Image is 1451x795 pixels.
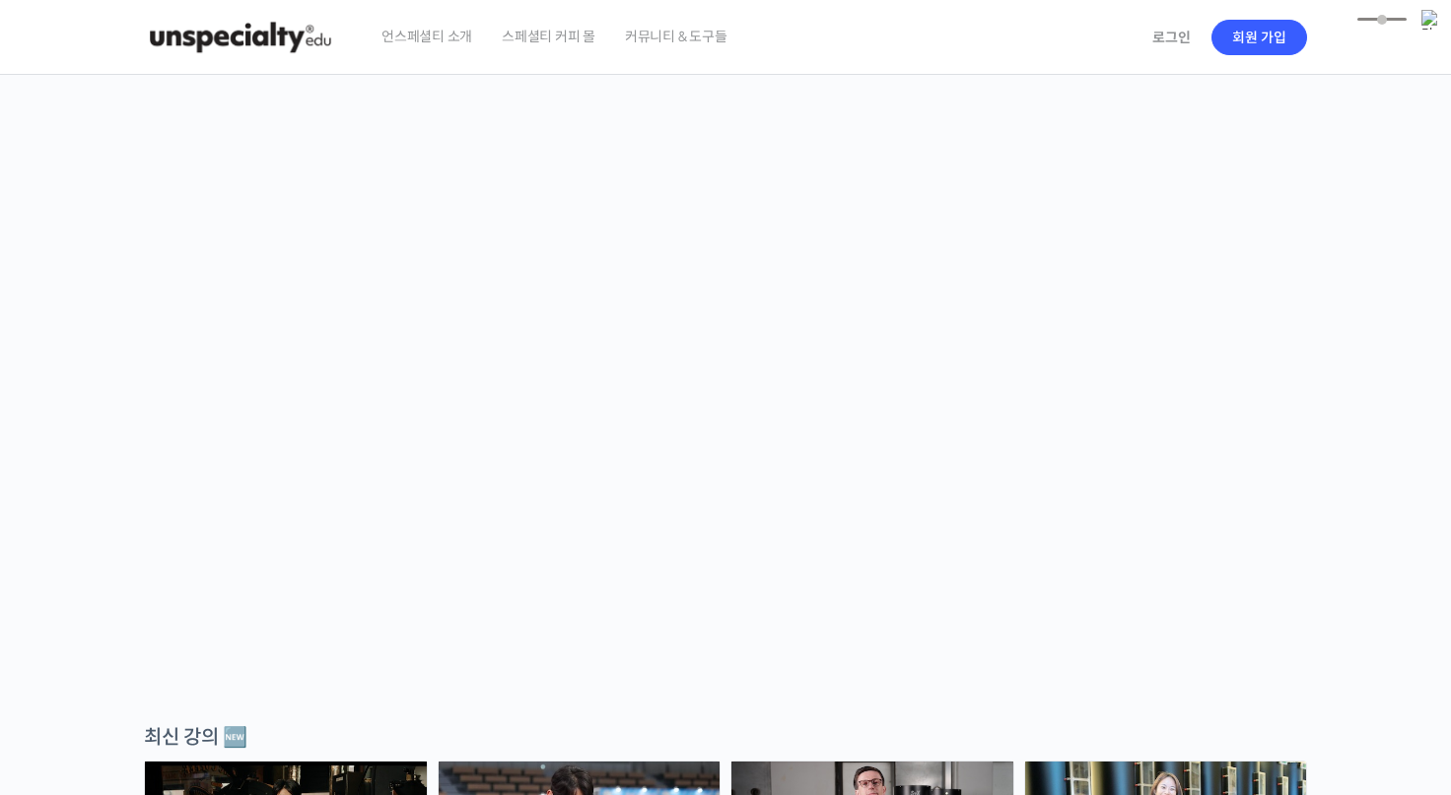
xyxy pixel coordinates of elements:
a: 로그인 [1140,15,1203,60]
p: [PERSON_NAME]을 다하는 당신을 위해, 최고와 함께 만든 커피 클래스 [20,301,1431,401]
div: 최신 강의 🆕 [144,724,1307,751]
a: 회원 가입 [1211,20,1307,55]
p: 시간과 장소에 구애받지 않고, 검증된 커리큘럼으로 [20,410,1431,437]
